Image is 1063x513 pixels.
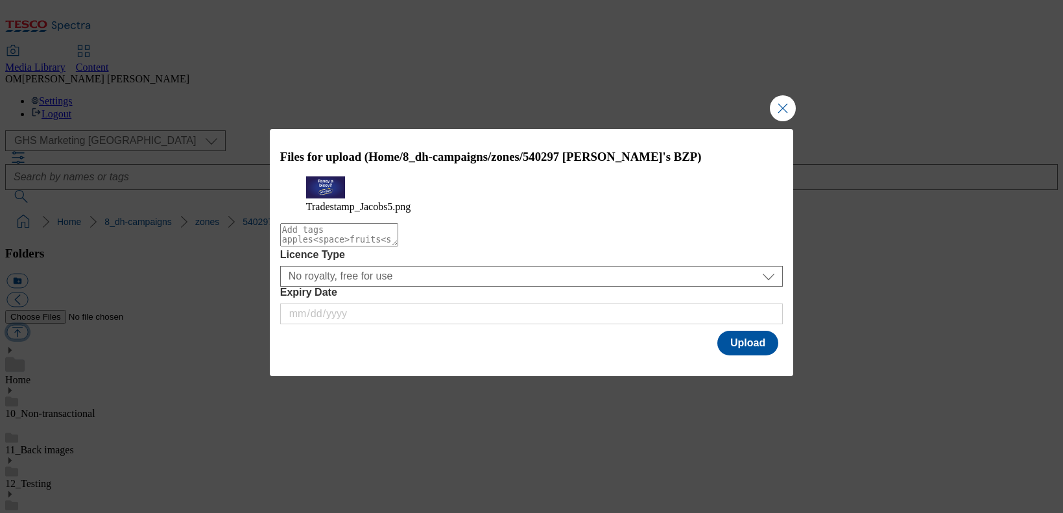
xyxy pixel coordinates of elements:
[280,150,783,164] h3: Files for upload (Home/8_dh-campaigns/zones/540297 [PERSON_NAME]'s BZP)
[270,129,794,376] div: Modal
[306,201,758,213] figcaption: Tradestamp_Jacobs5.png
[280,287,783,298] label: Expiry Date
[717,331,778,355] button: Upload
[280,249,783,261] label: Licence Type
[770,95,796,121] button: Close Modal
[306,176,345,199] img: preview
